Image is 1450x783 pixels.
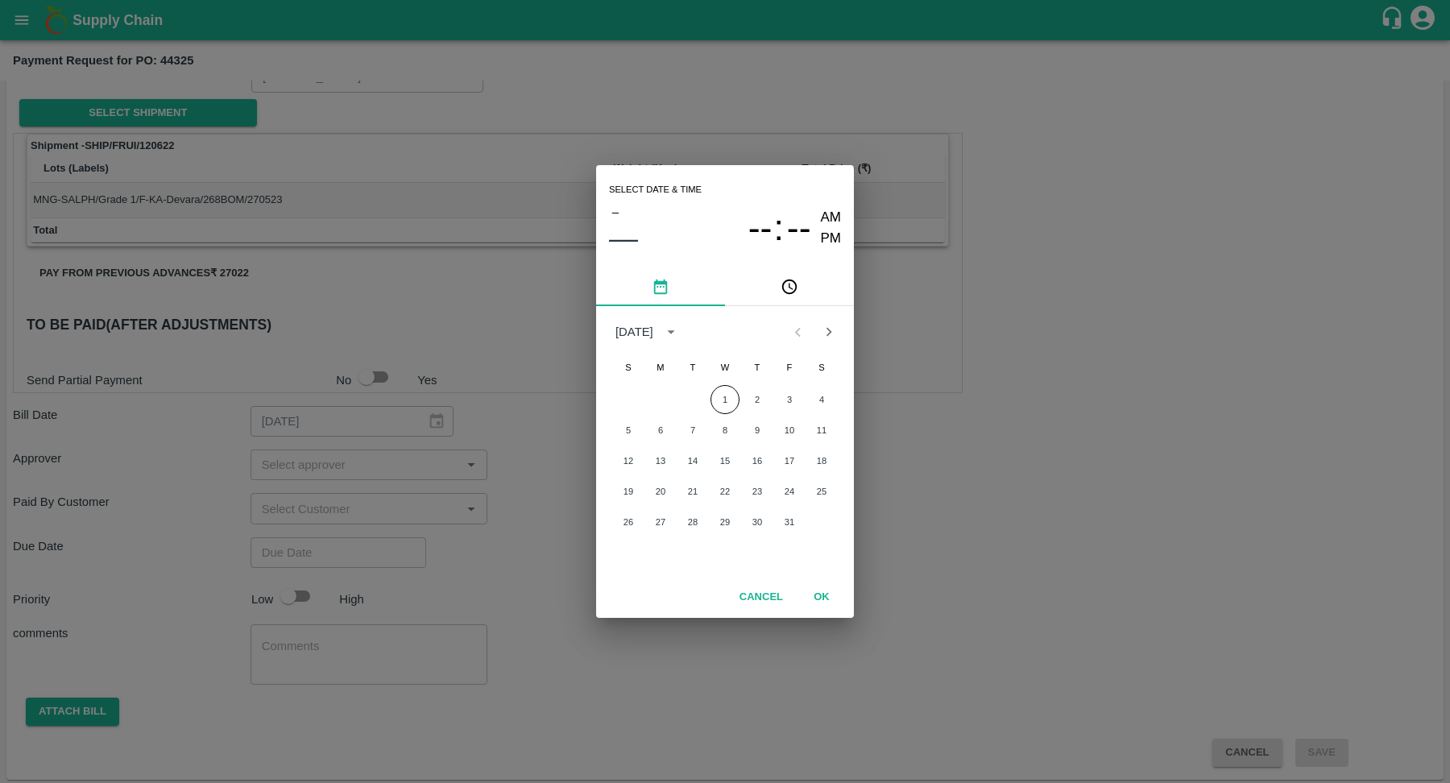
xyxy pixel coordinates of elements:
[743,416,772,445] button: 9
[775,385,804,414] button: 3
[807,351,836,383] span: Saturday
[710,477,739,506] button: 22
[821,228,842,250] button: PM
[658,319,684,345] button: calendar view is open, switch to year view
[646,507,675,536] button: 27
[710,416,739,445] button: 8
[725,267,854,306] button: pick time
[615,323,653,341] div: [DATE]
[775,477,804,506] button: 24
[743,507,772,536] button: 30
[678,416,707,445] button: 7
[678,446,707,475] button: 14
[807,385,836,414] button: 4
[614,446,643,475] button: 12
[646,416,675,445] button: 6
[678,507,707,536] button: 28
[710,507,739,536] button: 29
[614,416,643,445] button: 5
[646,446,675,475] button: 13
[614,507,643,536] button: 26
[807,446,836,475] button: 18
[743,477,772,506] button: 23
[796,583,847,611] button: OK
[775,507,804,536] button: 31
[748,207,773,250] button: --
[678,351,707,383] span: Tuesday
[646,477,675,506] button: 20
[710,446,739,475] button: 15
[612,201,619,222] span: –
[710,351,739,383] span: Wednesday
[743,385,772,414] button: 2
[775,351,804,383] span: Friday
[814,317,844,347] button: Next month
[710,385,739,414] button: 1
[609,178,702,202] span: Select date & time
[743,351,772,383] span: Thursday
[807,477,836,506] button: 25
[609,201,622,222] button: –
[646,351,675,383] span: Monday
[614,477,643,506] button: 19
[609,222,638,255] button: ––
[787,207,811,250] button: --
[775,446,804,475] button: 17
[733,583,789,611] button: Cancel
[748,207,773,249] span: --
[743,446,772,475] button: 16
[678,477,707,506] button: 21
[807,416,836,445] button: 11
[775,416,804,445] button: 10
[614,351,643,383] span: Sunday
[773,207,783,250] span: :
[787,207,811,249] span: --
[596,267,725,306] button: pick date
[821,207,842,229] button: AM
